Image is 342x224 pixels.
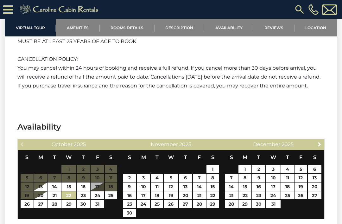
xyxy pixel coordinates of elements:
a: 9 [252,174,266,182]
a: 2 [123,174,136,182]
a: 1 [238,165,251,173]
a: 10 [137,182,150,191]
a: 2 [252,165,266,173]
a: 16 [123,191,136,200]
a: 29 [61,200,76,208]
img: Khaki-logo.png [16,3,104,16]
a: 16 [252,182,266,191]
a: 10 [266,174,281,182]
span: Thursday [82,154,85,160]
a: 4 [151,174,163,182]
a: 3 [266,165,281,173]
a: 14 [193,182,206,191]
a: 13 [34,182,47,191]
span: Sunday [25,154,28,160]
a: 4 [281,165,294,173]
span: Tuesday [155,154,159,160]
span: Saturday [211,154,214,160]
span: Friday [198,154,201,160]
a: 14 [225,182,238,191]
span: Wednesday [168,154,174,160]
a: 7 [225,174,238,182]
span: Thursday [184,154,187,160]
a: 26 [294,191,307,200]
a: 25 [281,191,294,200]
a: 12 [164,182,178,191]
a: 26 [164,200,178,208]
span: Wednesday [66,154,72,160]
a: Reviews [253,19,294,36]
a: 23 [77,191,90,200]
a: 27 [34,200,47,208]
span: 2025 [74,141,86,147]
a: 24 [137,200,150,208]
a: 30 [252,200,266,208]
a: [PHONE_NUMBER] [307,4,320,15]
a: 24 [91,191,104,200]
a: Rooms Details [100,19,155,36]
a: 21 [225,191,238,200]
a: 29 [206,200,219,208]
a: 31 [266,200,281,208]
span: Monday [38,154,43,160]
a: 19 [294,182,307,191]
a: 20 [308,182,321,191]
a: 21 [48,191,61,200]
span: MUST BE AT LEAST 25 YEARS OF AGE TO BOOK [17,38,136,44]
a: 24 [266,191,281,200]
span: Friday [96,154,99,160]
span: Monday [243,154,247,160]
a: 28 [193,200,206,208]
a: 3 [137,174,150,182]
span: Sunday [128,154,131,160]
a: Availability [204,19,253,36]
span: Saturday [109,154,112,160]
span: 2025 [282,141,294,147]
a: 11 [281,174,294,182]
a: 1 [206,165,219,173]
a: 5 [164,174,178,182]
a: 25 [151,200,163,208]
span: Monday [141,154,146,160]
a: 22 [206,191,219,200]
a: 8 [238,174,251,182]
a: 23 [123,200,136,208]
a: 20 [34,191,47,200]
a: 11 [151,182,163,191]
span: Sunday [230,154,233,160]
a: 18 [281,182,294,191]
a: 7 [193,174,206,182]
a: 6 [308,165,321,173]
a: 23 [252,191,266,200]
a: 26 [21,200,34,208]
a: 16 [77,182,90,191]
a: 20 [179,191,192,200]
a: 13 [179,182,192,191]
a: 15 [61,182,76,191]
a: Amenities [56,19,99,36]
a: 27 [308,191,321,200]
a: 17 [137,191,150,200]
span: 2025 [179,141,191,147]
span: Friday [299,154,302,160]
a: 22 [238,191,251,200]
a: 12 [294,174,307,182]
span: Next [317,142,322,147]
a: 15 [238,182,251,191]
a: Next [316,140,324,148]
a: Description [155,19,204,36]
a: 28 [48,200,61,208]
a: 13 [308,174,321,182]
a: 30 [77,200,90,208]
span: CANCELLATION POLICY: [17,56,78,62]
a: 22 [61,191,76,200]
a: 8 [206,174,219,182]
span: Tuesday [53,154,56,160]
span: Wednesday [270,154,276,160]
span: Tuesday [257,154,260,160]
span: November [151,141,178,147]
span: Saturday [313,154,316,160]
span: December [253,141,280,147]
a: 17 [266,182,281,191]
a: Virtual Tour [5,19,56,36]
